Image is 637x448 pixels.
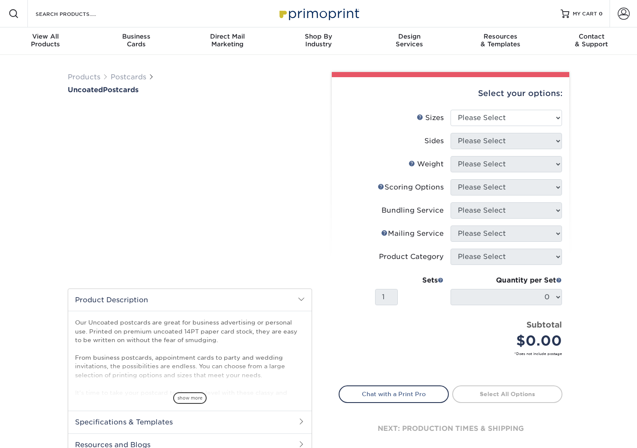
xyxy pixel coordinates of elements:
a: BusinessCards [91,27,182,55]
a: UncoatedPostcards [68,86,312,94]
p: Our Uncoated postcards are great for business advertising or personal use. Printed on premium unc... [75,318,305,406]
input: SEARCH PRODUCTS..... [35,9,118,19]
div: Industry [273,33,364,48]
div: & Support [546,33,637,48]
div: Bundling Service [382,205,444,216]
strong: Subtotal [526,320,562,329]
span: MY CART [573,10,597,18]
div: Services [364,33,455,48]
span: Direct Mail [182,33,273,40]
span: 0 [599,11,603,17]
div: & Templates [455,33,546,48]
a: Contact& Support [546,27,637,55]
a: Shop ByIndustry [273,27,364,55]
div: Select your options: [339,77,562,110]
div: Cards [91,33,182,48]
div: Sets [375,275,444,286]
div: Marketing [182,33,273,48]
div: Quantity per Set [451,275,562,286]
h1: Postcards [68,86,312,94]
div: $0.00 [457,331,562,351]
span: Shop By [273,33,364,40]
img: Postcards 02 [194,258,215,279]
a: Resources& Templates [455,27,546,55]
div: Weight [409,159,444,169]
span: Contact [546,33,637,40]
div: Sides [424,136,444,146]
span: Business [91,33,182,40]
div: Mailing Service [381,229,444,239]
small: *Does not include postage [346,351,562,356]
img: Primoprint [276,4,361,23]
h2: Specifications & Templates [68,411,312,433]
span: Uncoated [68,86,103,94]
img: Postcards 01 [165,258,186,279]
span: Design [364,33,455,40]
span: Resources [455,33,546,40]
div: Scoring Options [378,182,444,192]
a: DesignServices [364,27,455,55]
a: Direct MailMarketing [182,27,273,55]
a: Postcards [111,73,146,81]
a: Select All Options [452,385,562,403]
h2: Product Description [68,289,312,311]
div: Sizes [417,113,444,123]
div: Product Category [379,252,444,262]
a: Products [68,73,100,81]
span: show more [173,392,207,404]
a: Chat with a Print Pro [339,385,449,403]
